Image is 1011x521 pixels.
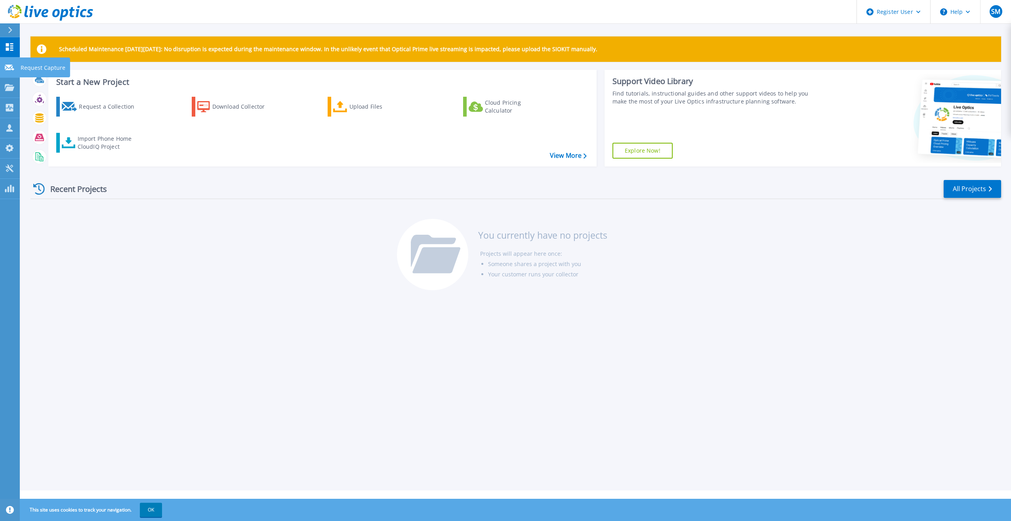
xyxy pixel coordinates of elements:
p: Scheduled Maintenance [DATE][DATE]: No disruption is expected during the maintenance window. In t... [59,46,597,52]
li: Someone shares a project with you [488,259,607,269]
a: Explore Now! [612,143,673,159]
li: Projects will appear here once: [480,249,607,259]
h3: You currently have no projects [478,231,607,239]
a: All Projects [944,180,1001,198]
div: Find tutorials, instructional guides and other support videos to help you make the most of your L... [612,90,817,105]
span: SM [991,8,1000,15]
a: Upload Files [328,97,416,117]
a: Download Collector [192,97,280,117]
a: View More [550,152,587,159]
div: Support Video Library [612,76,817,86]
div: Upload Files [349,99,413,115]
button: OK [140,503,162,517]
div: Cloud Pricing Calculator [485,99,548,115]
div: Request a Collection [79,99,142,115]
p: Request Capture [21,57,65,78]
div: Download Collector [212,99,276,115]
a: Cloud Pricing Calculator [463,97,551,117]
li: Your customer runs your collector [488,269,607,280]
div: Recent Projects [31,179,118,199]
span: This site uses cookies to track your navigation. [22,503,162,517]
a: Request a Collection [56,97,145,117]
h3: Start a New Project [56,78,586,86]
div: Import Phone Home CloudIQ Project [78,135,139,151]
